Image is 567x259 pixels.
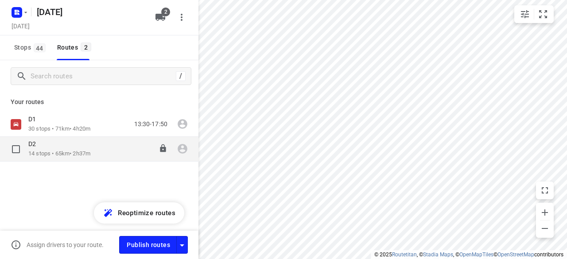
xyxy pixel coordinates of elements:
[392,251,417,258] a: Routetitan
[134,120,167,129] p: 13:30-17:50
[28,115,41,123] p: D1
[14,42,48,53] span: Stops
[94,202,184,224] button: Reoptimize routes
[81,43,91,51] span: 2
[161,8,170,16] span: 2
[8,21,33,31] h5: Project date
[497,251,534,258] a: OpenStreetMap
[118,207,175,219] span: Reoptimize routes
[174,115,191,133] span: Assign driver
[514,5,554,23] div: small contained button group
[423,251,453,258] a: Stadia Maps
[33,5,148,19] h5: Rename
[516,5,534,23] button: Map settings
[176,71,186,81] div: /
[27,241,104,248] p: Assign drivers to your route.
[28,125,90,133] p: 30 stops • 71km • 4h20m
[28,150,90,158] p: 14 stops • 65km • 2h37m
[374,251,563,258] li: © 2025 , © , © © contributors
[127,240,170,251] span: Publish routes
[7,140,25,158] span: Select
[534,5,552,23] button: Fit zoom
[177,239,187,250] div: Driver app settings
[119,236,177,253] button: Publish routes
[34,43,46,52] span: 44
[459,251,493,258] a: OpenMapTiles
[28,140,41,148] p: D2
[151,8,169,26] button: 2
[173,8,190,26] button: More
[57,42,94,53] div: Routes
[31,70,176,83] input: Search routes
[11,97,188,107] p: Your routes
